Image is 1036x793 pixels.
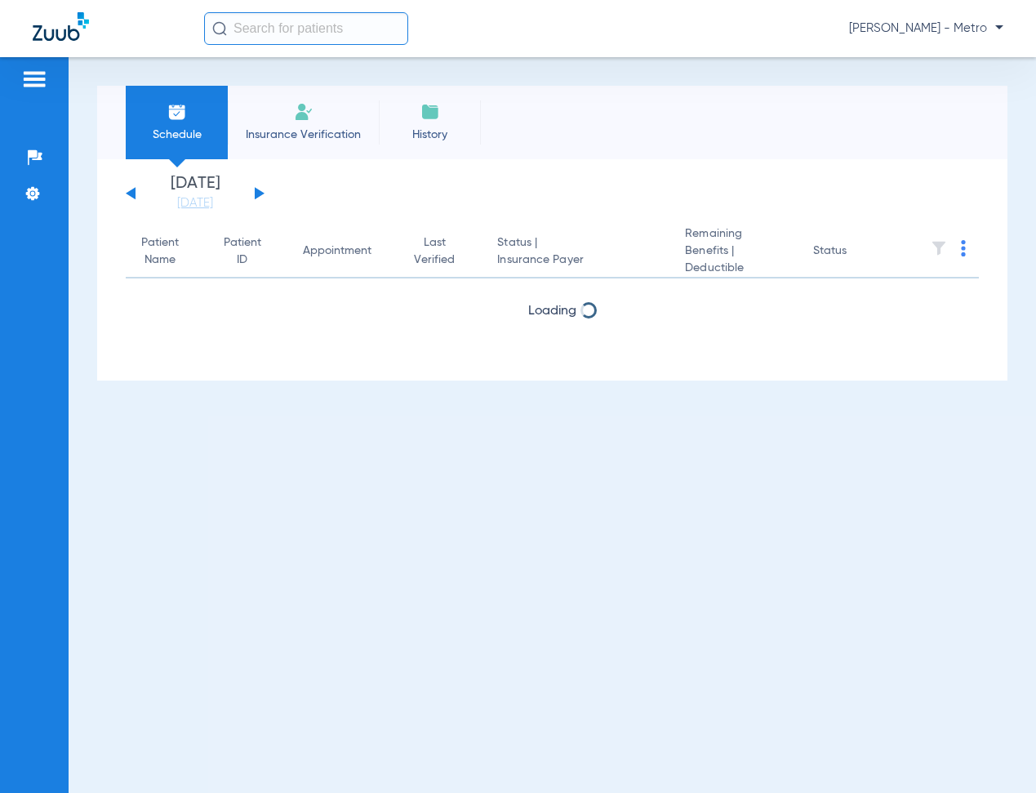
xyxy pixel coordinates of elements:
[849,20,1003,37] span: [PERSON_NAME] - Metro
[391,127,469,143] span: History
[21,69,47,89] img: hamburger-icon
[672,225,800,278] th: Remaining Benefits |
[139,234,182,269] div: Patient Name
[138,127,216,143] span: Schedule
[204,12,408,45] input: Search for patients
[139,234,197,269] div: Patient Name
[146,176,244,212] li: [DATE]
[420,102,440,122] img: History
[412,234,471,269] div: Last Verified
[484,225,672,278] th: Status |
[146,195,244,212] a: [DATE]
[961,240,966,256] img: group-dot-blue.svg
[303,243,386,260] div: Appointment
[800,225,910,278] th: Status
[212,21,227,36] img: Search Icon
[303,243,371,260] div: Appointment
[223,234,277,269] div: Patient ID
[931,240,947,256] img: filter.svg
[240,127,367,143] span: Insurance Verification
[497,252,659,269] span: Insurance Payer
[294,102,313,122] img: Manual Insurance Verification
[685,260,787,277] span: Deductible
[33,12,89,41] img: Zuub Logo
[412,234,456,269] div: Last Verified
[167,102,187,122] img: Schedule
[528,305,576,318] span: Loading
[223,234,262,269] div: Patient ID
